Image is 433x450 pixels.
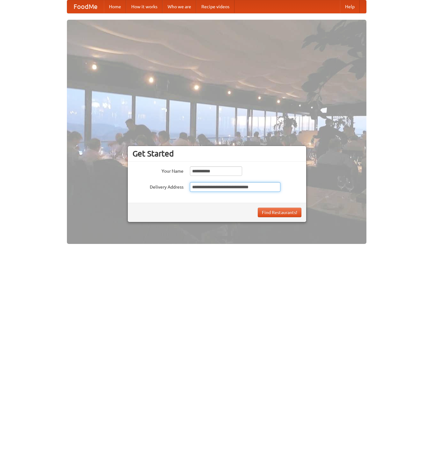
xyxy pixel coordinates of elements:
a: How it works [126,0,162,13]
a: Home [104,0,126,13]
a: Who we are [162,0,196,13]
label: Delivery Address [133,182,184,190]
button: Find Restaurants! [258,208,301,217]
h3: Get Started [133,149,301,158]
a: Recipe videos [196,0,235,13]
label: Your Name [133,166,184,174]
a: Help [340,0,360,13]
a: FoodMe [67,0,104,13]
